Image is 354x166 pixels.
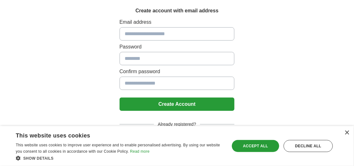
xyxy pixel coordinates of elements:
div: Show details [16,155,223,161]
div: Decline all [284,140,333,152]
div: Close [345,131,349,135]
label: Password [120,43,235,51]
h1: Create account with email address [135,7,218,15]
button: Create Account [120,98,235,111]
div: Accept all [232,140,279,152]
a: Read more, opens a new window [130,149,150,154]
div: This website uses cookies [16,130,208,139]
label: Confirm password [120,68,235,75]
span: This website uses cookies to improve user experience and to enable personalised advertising. By u... [16,143,220,154]
label: Email address [120,18,235,26]
span: Show details [23,156,54,161]
span: Already registered? [154,121,200,128]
